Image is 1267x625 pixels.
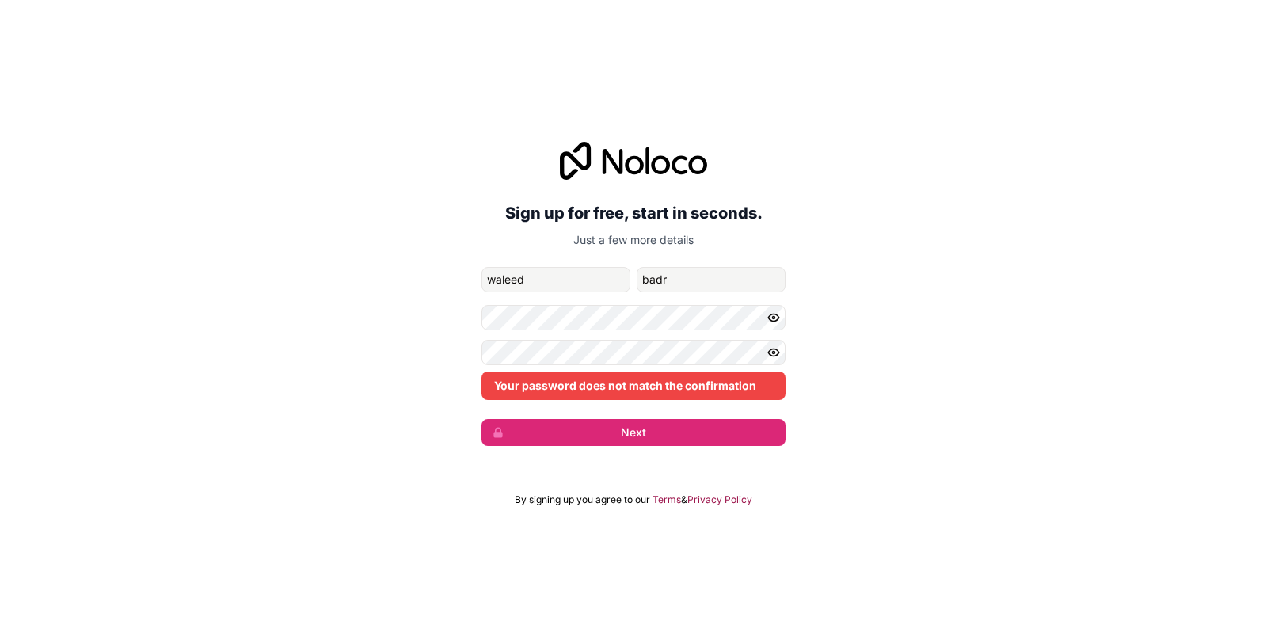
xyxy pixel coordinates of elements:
[481,340,786,365] input: Confirm password
[481,232,786,248] p: Just a few more details
[681,494,687,506] span: &
[653,494,681,506] a: Terms
[481,305,786,330] input: Password
[481,419,786,446] button: Next
[481,267,630,292] input: given-name
[687,494,752,506] a: Privacy Policy
[515,494,650,506] span: By signing up you agree to our
[481,199,786,227] h2: Sign up for free, start in seconds.
[481,372,786,400] div: Your password does not match the confirmation
[637,267,786,292] input: family-name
